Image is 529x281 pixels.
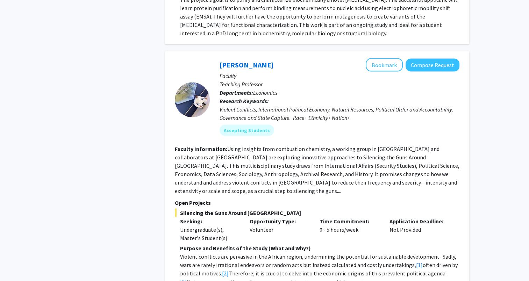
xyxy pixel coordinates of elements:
[389,217,449,225] p: Application Deadline:
[175,199,459,207] p: Open Projects
[366,58,403,72] button: Add Melvin Ayogu to Bookmarks
[220,72,459,80] p: Faculty
[180,217,240,225] p: Seeking:
[384,217,454,242] div: Not Provided
[175,145,459,194] fg-read-more: Using insights from combustion chemistry, a working group in [GEOGRAPHIC_DATA] and collaborators ...
[180,225,240,242] div: Undergraduate(s), Master's Student(s)
[416,261,423,268] a: [1]
[320,217,379,225] p: Time Commitment:
[175,145,227,152] b: Faculty Information:
[250,217,309,225] p: Opportunity Type:
[253,89,277,96] span: Economics
[175,209,459,217] span: Silencing the Guns Around [GEOGRAPHIC_DATA]
[222,270,229,277] a: [2]
[180,245,311,252] strong: Purpose and Benefits of the Study (What and Why?)
[220,105,459,122] div: Violent Conflicts, International Political Economy, Natural Resources, Political Order and Accoun...
[5,250,30,276] iframe: Chat
[220,89,253,96] b: Departments:
[220,80,459,88] p: Teaching Professor
[244,217,314,242] div: Volunteer
[220,98,269,105] b: Research Keywords:
[406,59,459,72] button: Compose Request to Melvin Ayogu
[220,60,273,69] a: [PERSON_NAME]
[314,217,384,242] div: 0 - 5 hours/week
[220,125,274,136] mat-chip: Accepting Students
